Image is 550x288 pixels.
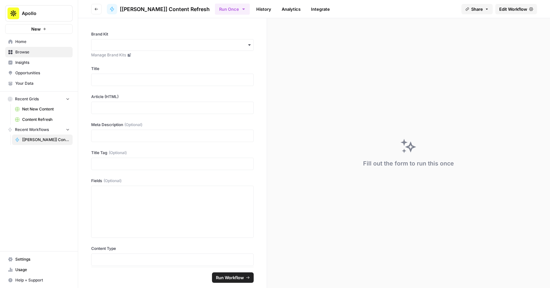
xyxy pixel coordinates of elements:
span: Opportunities [15,70,70,76]
label: Meta Description [91,122,254,128]
a: Usage [5,265,73,275]
span: [[PERSON_NAME]] Content Refresh [120,5,210,13]
label: Title Tag [91,150,254,156]
a: Manage Brand Kits [91,52,254,58]
button: Run Once [215,4,250,15]
a: Edit Workflow [495,4,537,14]
button: Share [461,4,493,14]
span: (Optional) [124,122,142,128]
a: Your Data [5,78,73,89]
button: Recent Workflows [5,125,73,135]
span: Insights [15,60,70,65]
span: (Optional) [104,178,121,184]
a: History [252,4,275,14]
span: Edit Workflow [499,6,527,12]
label: Title [91,66,254,72]
a: Settings [5,254,73,265]
span: (Optional) [109,150,127,156]
button: Workspace: Apollo [5,5,73,22]
span: Settings [15,256,70,262]
span: Browse [15,49,70,55]
label: Brand Kit [91,31,254,37]
span: Apollo [22,10,61,17]
span: Run Workflow [216,274,244,281]
span: Share [471,6,483,12]
button: Help + Support [5,275,73,285]
label: Content Type [91,246,254,252]
a: Integrate [307,4,334,14]
a: Content Refresh [12,114,73,125]
div: Fill out the form to run this once [363,159,454,168]
button: Recent Grids [5,94,73,104]
label: Fields [91,178,254,184]
a: [[PERSON_NAME]] Content Refresh [107,4,210,14]
span: Recent Grids [15,96,39,102]
span: Content Refresh [22,117,70,122]
span: Recent Workflows [15,127,49,133]
a: Insights [5,57,73,68]
button: Run Workflow [212,272,254,283]
a: Opportunities [5,68,73,78]
a: Home [5,36,73,47]
span: [[PERSON_NAME]] Content Refresh [22,137,70,143]
span: Home [15,39,70,45]
a: [[PERSON_NAME]] Content Refresh [12,135,73,145]
a: Net New Content [12,104,73,114]
a: Browse [5,47,73,57]
label: Article (HTML) [91,94,254,100]
span: Usage [15,267,70,273]
span: Help + Support [15,277,70,283]
span: Your Data [15,80,70,86]
a: Analytics [278,4,304,14]
button: New [5,24,73,34]
span: New [31,26,41,32]
img: Apollo Logo [7,7,19,19]
span: Net New Content [22,106,70,112]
